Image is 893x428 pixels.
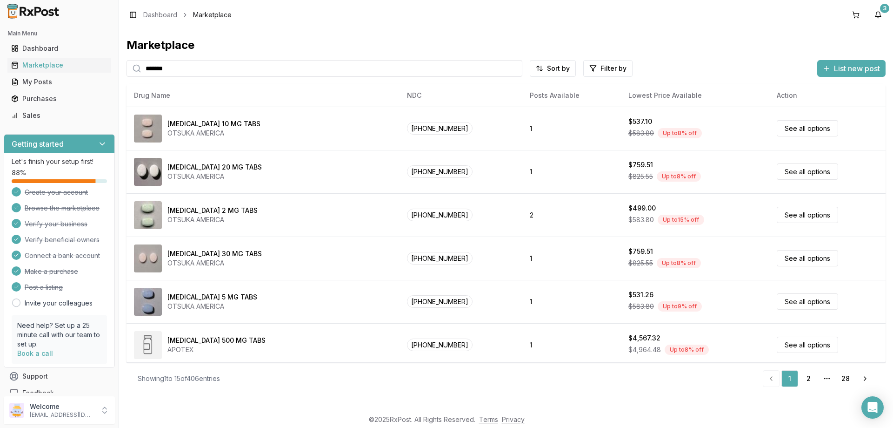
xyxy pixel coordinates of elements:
a: See all options [777,293,838,310]
img: Abilify 5 MG TABS [134,288,162,316]
span: Connect a bank account [25,251,100,260]
a: See all options [777,250,838,266]
th: Action [769,84,886,107]
div: APOTEX [167,345,266,354]
p: [EMAIL_ADDRESS][DOMAIN_NAME] [30,411,94,419]
img: Abilify 20 MG TABS [134,158,162,186]
div: My Posts [11,77,107,87]
div: Up to 8 % off [657,258,701,268]
div: OTSUKA AMERICA [167,129,260,138]
div: $4,567.32 [628,333,660,343]
a: Terms [479,415,498,423]
div: [MEDICAL_DATA] 30 MG TABS [167,249,262,258]
th: NDC [400,84,522,107]
span: [PHONE_NUMBER] [407,165,473,178]
div: OTSUKA AMERICA [167,215,258,224]
div: Up to 8 % off [658,128,702,138]
a: Book a call [17,349,53,357]
h2: Main Menu [7,30,111,37]
button: Dashboard [4,41,115,56]
td: 1 [522,280,621,323]
th: Lowest Price Available [621,84,769,107]
div: Purchases [11,94,107,103]
div: [MEDICAL_DATA] 20 MG TABS [167,163,262,172]
span: Verify your business [25,219,87,229]
span: $583.80 [628,302,654,311]
div: Sales [11,111,107,120]
span: Browse the marketplace [25,204,100,213]
a: Sales [7,107,111,124]
a: 28 [837,370,854,387]
div: OTSUKA AMERICA [167,172,262,181]
a: Go to next page [856,370,874,387]
div: Up to 8 % off [657,171,701,182]
button: Feedback [4,385,115,401]
span: Marketplace [193,10,232,20]
span: [PHONE_NUMBER] [407,295,473,308]
button: Purchases [4,91,115,106]
div: 3 [880,4,889,13]
div: Up to 15 % off [658,215,704,225]
td: 2 [522,193,621,237]
a: 2 [800,370,817,387]
a: List new post [817,65,886,74]
span: [PHONE_NUMBER] [407,122,473,135]
td: 1 [522,150,621,193]
span: $4,964.48 [628,345,661,354]
div: Marketplace [11,61,107,70]
span: 88 % [12,168,26,177]
button: Marketplace [4,58,115,73]
a: Dashboard [143,10,177,20]
a: See all options [777,163,838,180]
td: 1 [522,107,621,150]
span: Post a listing [25,283,63,292]
a: Invite your colleagues [25,299,93,308]
td: 1 [522,323,621,367]
span: $583.80 [628,215,654,224]
a: Privacy [502,415,525,423]
a: See all options [777,207,838,223]
img: RxPost Logo [4,4,63,19]
img: Abilify 10 MG TABS [134,115,162,143]
button: My Posts [4,75,115,89]
p: Welcome [30,402,94,411]
div: OTSUKA AMERICA [167,258,262,268]
span: [PHONE_NUMBER] [407,339,473,351]
button: List new post [817,60,886,77]
span: Make a purchase [25,267,78,276]
span: List new post [834,63,880,74]
span: Filter by [600,64,626,73]
img: Abilify 30 MG TABS [134,245,162,272]
button: Sort by [530,60,576,77]
span: $825.55 [628,258,653,268]
div: [MEDICAL_DATA] 500 MG TABS [167,336,266,345]
button: Sales [4,108,115,123]
div: Open Intercom Messenger [861,396,884,419]
a: Marketplace [7,57,111,74]
img: Abiraterone Acetate 500 MG TABS [134,331,162,359]
div: $759.51 [628,160,653,170]
th: Drug Name [127,84,400,107]
img: Abilify 2 MG TABS [134,201,162,229]
p: Let's finish your setup first! [12,157,107,166]
div: $531.26 [628,290,653,299]
td: 1 [522,237,621,280]
span: [PHONE_NUMBER] [407,252,473,265]
button: Support [4,368,115,385]
span: [PHONE_NUMBER] [407,209,473,221]
div: Up to 9 % off [658,301,702,312]
nav: breadcrumb [143,10,232,20]
th: Posts Available [522,84,621,107]
div: $499.00 [628,204,656,213]
span: Sort by [547,64,570,73]
img: User avatar [9,403,24,418]
nav: pagination [763,370,874,387]
a: Dashboard [7,40,111,57]
span: Create your account [25,188,88,197]
span: Verify beneficial owners [25,235,100,245]
div: Marketplace [127,38,886,53]
div: [MEDICAL_DATA] 2 MG TABS [167,206,258,215]
div: Dashboard [11,44,107,53]
span: $825.55 [628,172,653,181]
div: Showing 1 to 15 of 406 entries [138,374,220,383]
